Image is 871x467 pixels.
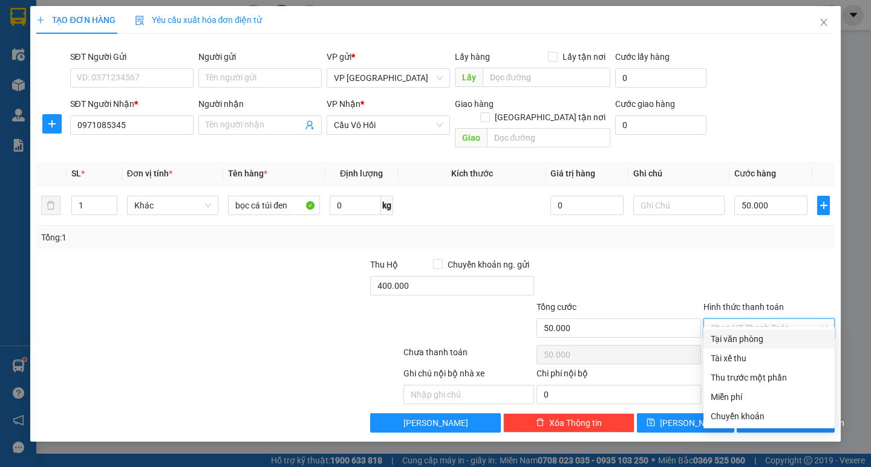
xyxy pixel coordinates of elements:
span: Thu Hộ [370,260,398,269]
span: Tên hàng [228,169,267,178]
div: Tại văn phòng [711,332,827,346]
span: Lấy tận nơi [558,50,610,63]
span: [GEOGRAPHIC_DATA] tận nơi [490,111,610,124]
span: kg [381,196,393,215]
span: TẠO ĐƠN HÀNG [36,15,115,25]
input: Ghi Chú [633,196,725,215]
span: VP Yên Sở [334,69,443,87]
span: Lấy [455,68,483,87]
div: Miễn phí [711,390,827,404]
input: Cước giao hàng [615,115,706,135]
span: SL [71,169,81,178]
span: 0901001388 [97,82,151,92]
button: Close [807,6,841,40]
button: deleteXóa Thông tin [503,413,634,433]
div: Người nhận [198,97,322,111]
div: SĐT Người Gửi [70,50,194,63]
div: Người gửi [198,50,322,63]
span: Lấy hàng [455,52,490,62]
div: VP gửi [327,50,450,63]
input: VD: Bàn, Ghế [228,196,319,215]
span: Giá trị hàng [550,169,595,178]
th: Ghi chú [628,162,729,185]
span: 19009397 [94,18,130,27]
img: icon [135,16,145,25]
span: Xóa Thông tin [549,416,602,430]
input: 0 [550,196,624,215]
input: Cước lấy hàng [615,68,706,88]
input: Nhập ghi chú [403,385,535,404]
span: save [647,418,655,428]
span: Đơn vị tính [127,169,172,178]
span: Chuyển khoản ng. gửi [443,258,534,271]
span: Tổng cước [537,302,576,312]
div: Chi phí nội bộ [537,367,701,385]
button: delete [41,196,60,215]
span: Cước hàng [734,169,776,178]
span: Yêu cầu xuất hóa đơn điện tử [135,15,263,25]
span: user-add [305,120,315,130]
label: Cước lấy hàng [615,52,670,62]
div: Chuyển khoản [711,410,827,423]
input: Dọc đường [487,128,610,147]
strong: CÔNG TY VẬN TẢI ĐỨC TRƯỞNG [26,7,156,16]
strong: HOTLINE : [51,18,92,27]
span: VP [GEOGRAPHIC_DATA] - [35,43,160,76]
label: Hình thức thanh toán [703,302,784,312]
label: Cước giao hàng [615,99,675,109]
span: plus [43,119,61,129]
span: Cầu Vô Hối [334,116,443,134]
span: VP Nhận [327,99,360,109]
div: SĐT Người Nhận [70,97,194,111]
span: plus [818,201,829,210]
span: Giao hàng [455,99,494,109]
span: [PERSON_NAME] [660,416,725,430]
span: delete [536,418,544,428]
span: Định lượng [340,169,383,178]
button: plus [817,196,829,215]
div: Tài xế thu [711,352,827,365]
div: Tổng: 1 [41,231,337,244]
div: Ghi chú nội bộ nhà xe [403,367,535,385]
span: plus [36,16,45,24]
span: Giao [455,128,487,147]
div: Thu trước một phần [711,371,827,384]
button: plus [42,114,62,134]
span: 0908878355 - [38,82,151,92]
span: [PERSON_NAME] [403,416,468,430]
span: - [35,31,38,41]
span: Gửi [9,50,22,59]
button: save[PERSON_NAME] [637,413,734,433]
span: DCT20/51A Phường [GEOGRAPHIC_DATA] [35,55,139,76]
span: Kích thước [451,169,493,178]
button: [PERSON_NAME] [370,413,501,433]
input: Dọc đường [483,68,610,87]
span: close [819,18,829,27]
div: Chưa thanh toán [402,346,536,367]
span: Khác [134,196,211,214]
